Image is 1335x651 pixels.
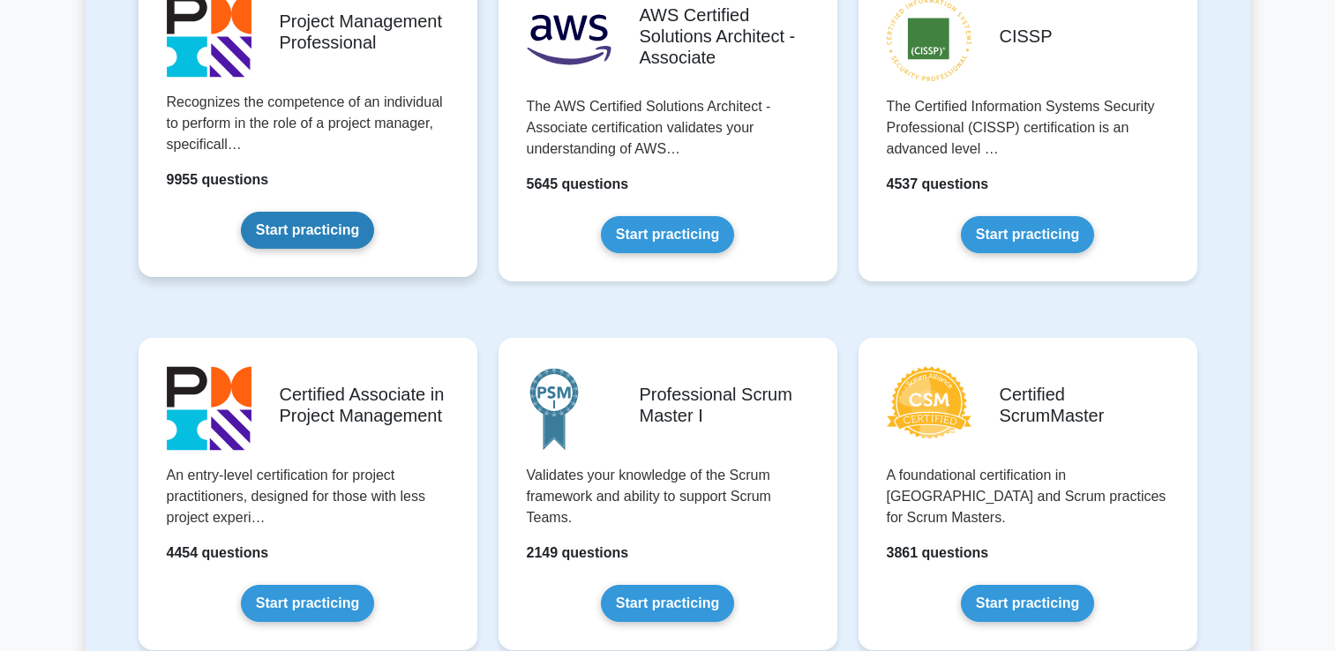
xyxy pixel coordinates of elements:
[241,212,374,249] a: Start practicing
[961,585,1094,622] a: Start practicing
[601,585,734,622] a: Start practicing
[961,216,1094,253] a: Start practicing
[601,216,734,253] a: Start practicing
[241,585,374,622] a: Start practicing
